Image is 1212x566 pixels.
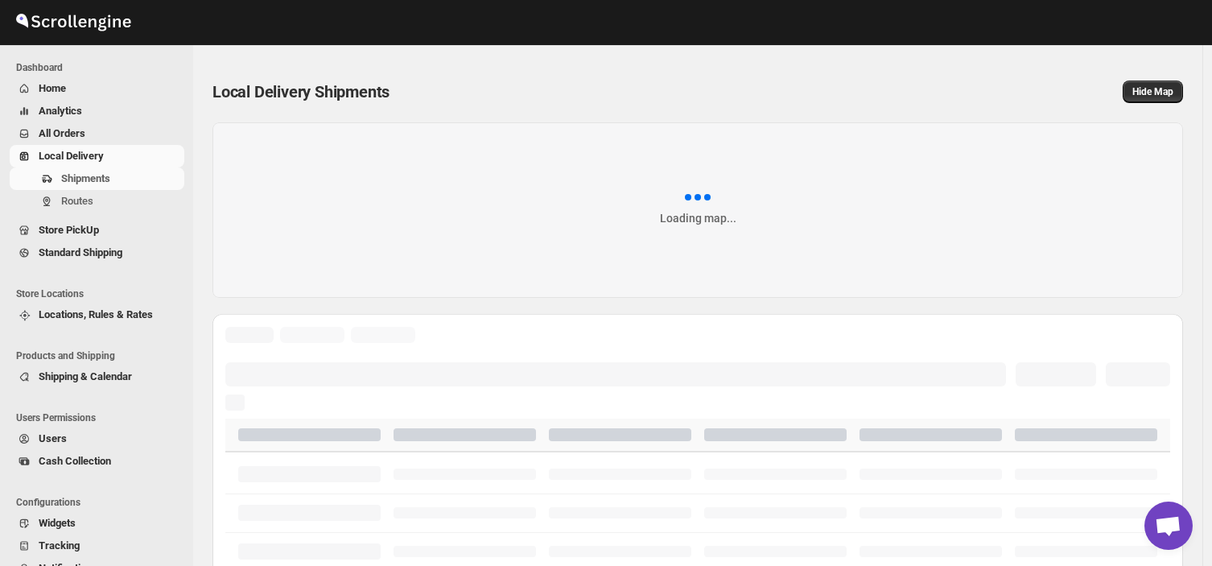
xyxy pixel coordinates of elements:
[660,210,736,226] div: Loading map...
[10,190,184,213] button: Routes
[39,127,85,139] span: All Orders
[10,167,184,190] button: Shipments
[212,82,390,101] span: Local Delivery Shipments
[61,172,110,184] span: Shipments
[10,428,184,450] button: Users
[10,366,184,388] button: Shipping & Calendar
[39,432,67,444] span: Users
[1144,502,1193,550] a: Open chat
[10,77,184,100] button: Home
[10,450,184,473] button: Cash Collection
[16,411,185,424] span: Users Permissions
[39,105,82,117] span: Analytics
[39,517,76,529] span: Widgets
[16,496,185,509] span: Configurations
[1132,85,1173,98] span: Hide Map
[10,535,184,557] button: Tracking
[39,308,153,320] span: Locations, Rules & Rates
[39,224,99,236] span: Store PickUp
[39,246,122,258] span: Standard Shipping
[10,512,184,535] button: Widgets
[16,287,185,300] span: Store Locations
[39,150,104,162] span: Local Delivery
[39,539,80,552] span: Tracking
[10,304,184,326] button: Locations, Rules & Rates
[39,455,111,467] span: Cash Collection
[61,195,93,207] span: Routes
[39,370,132,382] span: Shipping & Calendar
[39,82,66,94] span: Home
[10,100,184,122] button: Analytics
[16,61,185,74] span: Dashboard
[1123,81,1183,103] button: Map action label
[16,349,185,362] span: Products and Shipping
[10,122,184,145] button: All Orders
